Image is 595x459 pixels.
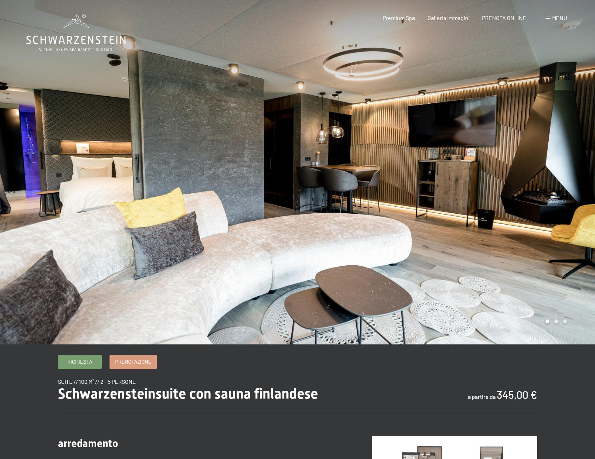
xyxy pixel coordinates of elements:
span: arredamento [58,437,118,450]
a: Richiesta [58,355,101,369]
a: PRENOTA ONLINE [482,14,526,21]
a: Prenotazione [110,355,157,369]
span: suite // 100 m² // 2 - 5 persone [58,378,136,385]
b: 345,00 € [497,388,537,401]
span: Menu [552,14,567,21]
span: Schwarzensteinsuite con sauna finlandese [58,386,318,402]
span: Richiesta [67,358,92,366]
span: Prenotazione [115,358,151,366]
span: a partire da [468,393,496,400]
a: Premium Spa [383,14,415,21]
a: Galleria immagini [428,14,470,21]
